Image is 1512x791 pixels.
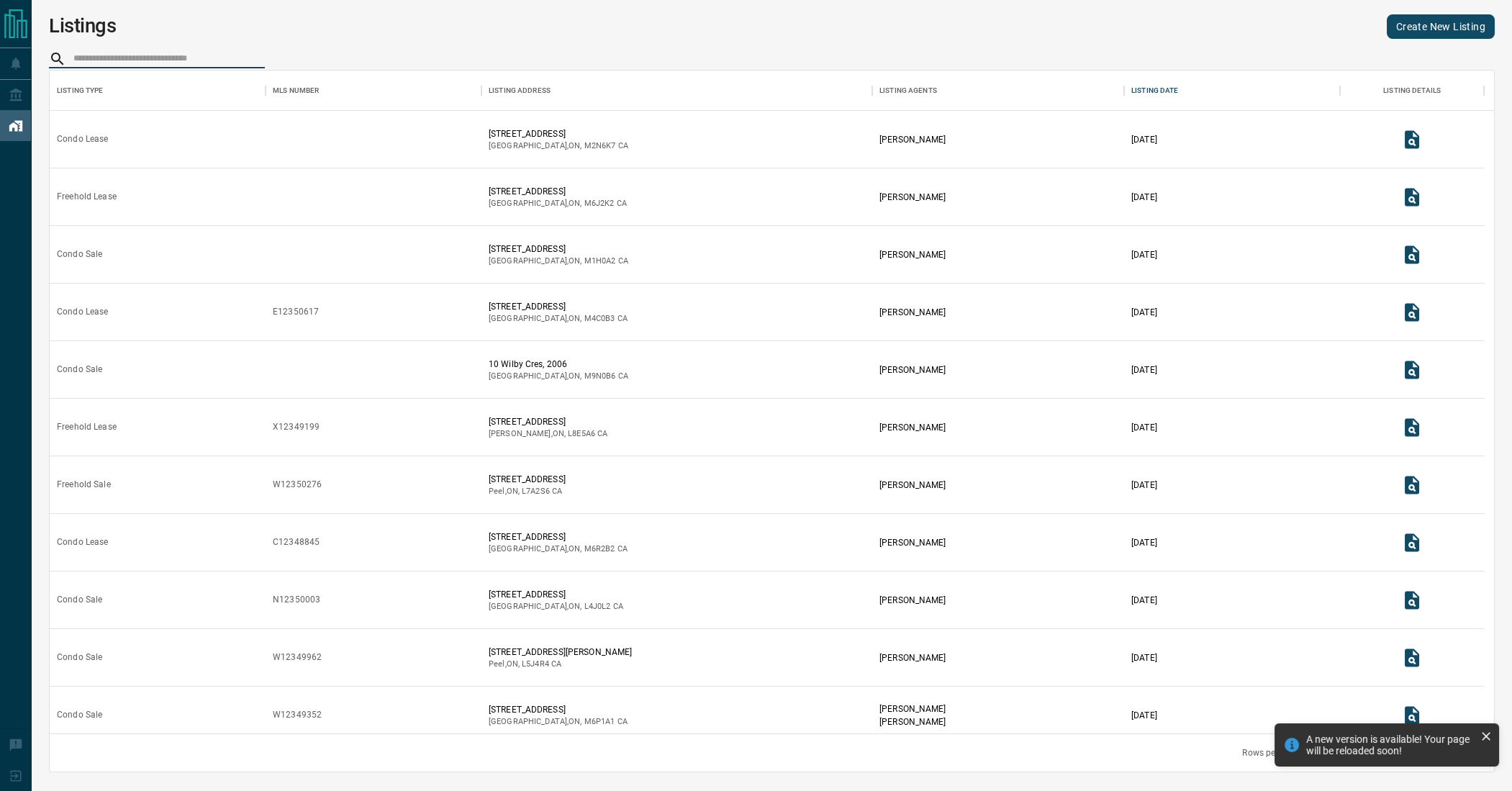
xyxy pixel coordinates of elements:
[266,71,481,111] div: MLS Number
[879,421,946,434] p: [PERSON_NAME]
[50,71,266,111] div: Listing Type
[879,306,946,319] p: [PERSON_NAME]
[489,659,632,670] p: Peel , ON , CA
[1131,651,1157,664] p: [DATE]
[489,198,627,209] p: [GEOGRAPHIC_DATA] , ON , CA
[1398,298,1426,327] button: View Listing Details
[879,702,946,715] p: [PERSON_NAME]
[584,544,615,553] span: m6r2b2
[489,428,607,440] p: [PERSON_NAME] , ON , CA
[57,363,102,376] div: Condo Sale
[1124,71,1340,111] div: Listing Date
[1131,133,1157,146] p: [DATE]
[489,185,627,198] p: [STREET_ADDRESS]
[1398,240,1426,269] button: View Listing Details
[584,602,611,611] span: l4j0l2
[1398,183,1426,212] button: View Listing Details
[1398,528,1426,557] button: View Listing Details
[584,371,616,381] span: m9n0b6
[522,659,549,669] span: l5j4r4
[489,140,628,152] p: [GEOGRAPHIC_DATA] , ON , CA
[57,479,111,491] div: Freehold Sale
[489,601,623,613] p: [GEOGRAPHIC_DATA] , ON , CA
[879,363,946,376] p: [PERSON_NAME]
[1306,733,1475,756] div: A new version is available! Your page will be reloaded soon!
[489,358,628,371] p: 10 Wilby Cres, 2006
[1131,191,1157,204] p: [DATE]
[1398,586,1426,615] button: View Listing Details
[273,421,320,433] div: X12349199
[568,429,595,438] span: l8e5a6
[1398,125,1426,154] button: View Listing Details
[273,651,322,664] div: W12349962
[1242,747,1303,759] p: Rows per page:
[1383,71,1441,111] div: Listing Details
[273,594,320,606] div: N12350003
[879,651,946,664] p: [PERSON_NAME]
[879,71,937,111] div: Listing Agents
[1131,363,1157,376] p: [DATE]
[489,243,628,256] p: [STREET_ADDRESS]
[1398,356,1426,384] button: View Listing Details
[57,133,108,145] div: Condo Lease
[489,530,628,543] p: [STREET_ADDRESS]
[57,191,117,203] div: Freehold Lease
[879,536,946,549] p: [PERSON_NAME]
[1131,306,1157,319] p: [DATE]
[1131,479,1157,492] p: [DATE]
[584,256,616,266] span: m1h0a2
[1131,594,1157,607] p: [DATE]
[489,486,566,497] p: Peel , ON , CA
[1131,248,1157,261] p: [DATE]
[57,709,102,721] div: Condo Sale
[489,371,628,382] p: [GEOGRAPHIC_DATA] , ON , CA
[879,248,946,261] p: [PERSON_NAME]
[879,594,946,607] p: [PERSON_NAME]
[1387,14,1495,39] a: Create New Listing
[1131,421,1157,434] p: [DATE]
[489,71,551,111] div: Listing Address
[1131,709,1157,722] p: [DATE]
[489,313,628,325] p: [GEOGRAPHIC_DATA] , ON , CA
[273,709,322,721] div: W12349352
[584,314,615,323] span: m4c0b3
[273,306,319,318] div: E12350617
[879,715,946,728] p: [PERSON_NAME]
[489,543,628,555] p: [GEOGRAPHIC_DATA] , ON , CA
[872,71,1124,111] div: Listing Agents
[584,141,616,150] span: m2n6k7
[489,256,628,267] p: [GEOGRAPHIC_DATA] , ON , CA
[489,415,607,428] p: [STREET_ADDRESS]
[273,536,320,548] div: C12348845
[879,133,946,146] p: [PERSON_NAME]
[57,306,108,318] div: Condo Lease
[57,421,117,433] div: Freehold Lease
[584,199,615,208] span: m6j2k2
[1131,71,1179,111] div: Listing Date
[57,594,102,606] div: Condo Sale
[481,71,872,111] div: Listing Address
[57,71,104,111] div: Listing Type
[57,536,108,548] div: Condo Lease
[879,191,946,204] p: [PERSON_NAME]
[489,646,632,659] p: [STREET_ADDRESS][PERSON_NAME]
[1131,536,1157,549] p: [DATE]
[1398,701,1426,730] button: View Listing Details
[489,127,628,140] p: [STREET_ADDRESS]
[1398,643,1426,672] button: View Listing Details
[489,716,628,728] p: [GEOGRAPHIC_DATA] , ON , CA
[489,473,566,486] p: [STREET_ADDRESS]
[1398,471,1426,500] button: View Listing Details
[49,14,117,37] h1: Listings
[273,71,319,111] div: MLS Number
[879,479,946,492] p: [PERSON_NAME]
[1398,413,1426,442] button: View Listing Details
[489,300,628,313] p: [STREET_ADDRESS]
[522,487,550,496] span: l7a2s6
[57,651,102,664] div: Condo Sale
[584,717,615,726] span: m6p1a1
[489,588,623,601] p: [STREET_ADDRESS]
[273,479,322,491] div: W12350276
[57,248,102,261] div: Condo Sale
[489,703,628,716] p: [STREET_ADDRESS]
